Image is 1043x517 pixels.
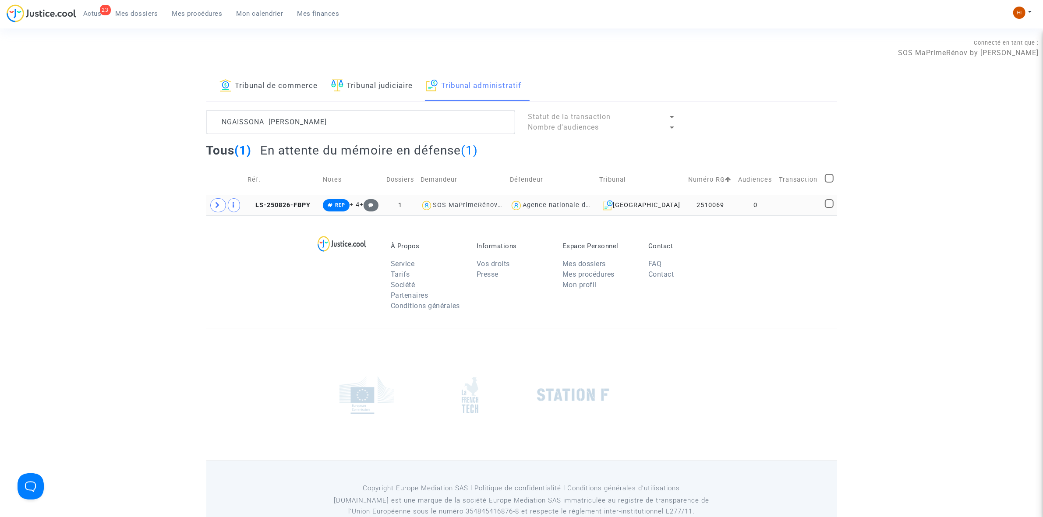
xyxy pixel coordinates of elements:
[735,195,776,215] td: 0
[76,7,109,20] a: 23Actus
[462,376,478,414] img: french_tech.png
[648,242,721,250] p: Contact
[603,200,613,211] img: icon-archive.svg
[331,71,413,101] a: Tribunal judiciaire
[685,195,735,215] td: 2510069
[18,473,44,499] iframe: Help Scout Beacon - Open
[974,39,1039,46] span: Connecté en tant que :
[596,164,685,195] td: Tribunal
[477,260,510,268] a: Vos droits
[247,201,311,209] span: LS-250826-FBPY
[172,10,223,18] span: Mes procédures
[562,260,606,268] a: Mes dossiers
[83,10,102,18] span: Actus
[206,143,252,158] h2: Tous
[391,302,460,310] a: Conditions générales
[360,201,378,208] span: +
[219,71,318,101] a: Tribunal de commerce
[537,388,609,401] img: stationf.png
[391,281,415,289] a: Société
[235,143,252,158] span: (1)
[426,79,438,91] img: icon-archive.svg
[685,164,735,195] td: Numéro RG
[165,7,230,20] a: Mes procédures
[318,236,366,252] img: logo-lg.svg
[523,201,619,209] div: Agence nationale de l'habitat
[109,7,165,20] a: Mes dossiers
[776,164,822,195] td: Transaction
[297,10,339,18] span: Mes finances
[421,199,433,212] img: icon-user.svg
[335,202,345,208] span: REP
[562,242,635,250] p: Espace Personnel
[230,7,290,20] a: Mon calendrier
[528,113,611,121] span: Statut de la transaction
[391,260,415,268] a: Service
[426,71,522,101] a: Tribunal administratif
[7,4,76,22] img: jc-logo.svg
[528,123,599,131] span: Nombre d'audiences
[383,164,417,195] td: Dossiers
[477,270,499,278] a: Presse
[339,376,394,414] img: europe_commision.png
[391,270,410,278] a: Tarifs
[100,5,111,15] div: 23
[237,10,283,18] span: Mon calendrier
[562,281,597,289] a: Mon profil
[244,164,320,195] td: Réf.
[648,270,674,278] a: Contact
[350,201,360,208] span: + 4
[383,195,417,215] td: 1
[433,201,563,209] div: SOS MaPrimeRénov by [PERSON_NAME]
[735,164,776,195] td: Audiences
[219,79,232,91] img: icon-banque.svg
[599,200,682,211] div: [GEOGRAPHIC_DATA]
[562,270,615,278] a: Mes procédures
[290,7,346,20] a: Mes finances
[510,199,523,212] img: icon-user.svg
[320,164,383,195] td: Notes
[322,495,721,517] p: [DOMAIN_NAME] est une marque de la société Europe Mediation SAS immatriculée au registre de tr...
[1013,7,1025,19] img: fc99b196863ffcca57bb8fe2645aafd9
[391,291,428,299] a: Partenaires
[331,79,343,91] img: icon-faciliter-sm.svg
[507,164,596,195] td: Défendeur
[391,242,463,250] p: À Propos
[461,143,478,158] span: (1)
[260,143,478,158] h2: En attente du mémoire en défense
[417,164,507,195] td: Demandeur
[322,483,721,494] p: Copyright Europe Mediation SAS l Politique de confidentialité l Conditions générales d’utilisa...
[477,242,549,250] p: Informations
[116,10,158,18] span: Mes dossiers
[648,260,662,268] a: FAQ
